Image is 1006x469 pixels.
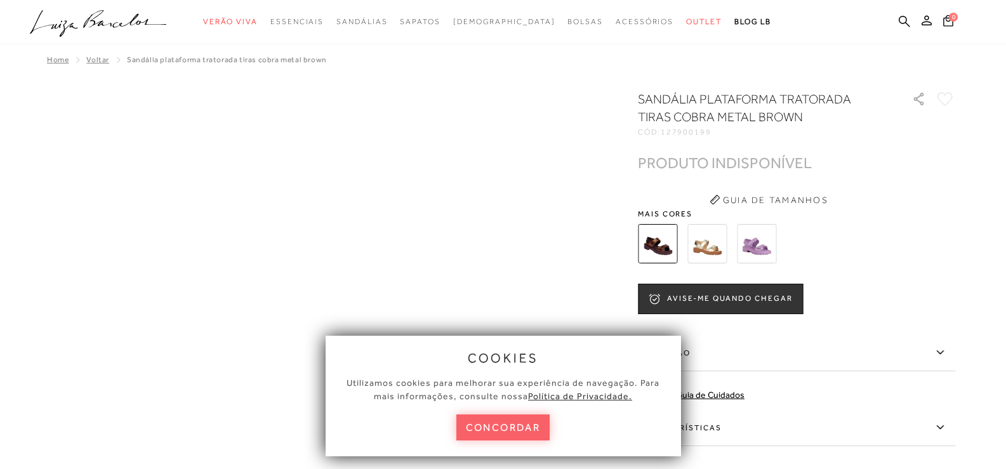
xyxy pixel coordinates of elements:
a: noSubCategoriesText [270,10,324,34]
img: Sandália plataforma tratorada tiras cobra metal BROWN [638,224,677,263]
img: SANDÁLIA PLATAFORMA TRATORADA TIRAS VELCRO COBRA METALIZADA DOURADA [687,224,727,263]
div: CÓD: [638,128,892,136]
span: Sapatos [400,17,440,26]
a: noSubCategoriesText [686,10,722,34]
a: noSubCategoriesText [453,10,555,34]
a: noSubCategoriesText [336,10,387,34]
button: AVISE-ME QUANDO CHEGAR [638,284,803,314]
a: noSubCategoriesText [400,10,440,34]
span: Outlet [686,17,722,26]
span: Sandália plataforma tratorada tiras cobra metal BROWN [127,55,327,64]
span: BLOG LB [734,17,771,26]
a: Home [47,55,69,64]
span: Sandálias [336,17,387,26]
span: 0 [949,13,958,22]
label: Características [638,409,955,446]
span: cookies [468,351,539,365]
a: BLOG LB [734,10,771,34]
button: Guia de Tamanhos [705,190,832,210]
label: Descrição [638,334,955,371]
a: noSubCategoriesText [567,10,603,34]
span: Verão Viva [203,17,258,26]
a: Política de Privacidade. [528,391,632,401]
span: Essenciais [270,17,324,26]
span: Utilizamos cookies para melhorar sua experiência de navegação. Para mais informações, consulte nossa [347,378,659,401]
span: [DEMOGRAPHIC_DATA] [453,17,555,26]
div: PRODUTO INDISPONÍVEL [638,156,812,169]
h1: Sandália plataforma tratorada tiras cobra metal BROWN [638,90,876,126]
span: 127900199 [661,128,711,136]
span: Acessórios [616,17,673,26]
span: Mais cores [638,210,955,218]
a: Voltar [86,55,109,64]
img: Sandália plataforma tratorada tiras velcro lilás [737,224,776,263]
a: noSubCategoriesText [616,10,673,34]
button: concordar [456,414,550,440]
a: noSubCategoriesText [203,10,258,34]
span: Bolsas [567,17,603,26]
button: 0 [939,14,957,31]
